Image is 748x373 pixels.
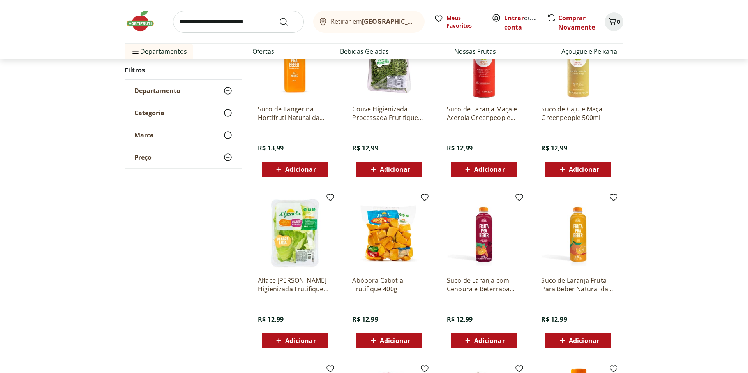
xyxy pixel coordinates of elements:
span: ou [504,13,539,32]
b: [GEOGRAPHIC_DATA]/[GEOGRAPHIC_DATA] [362,17,493,26]
span: R$ 12,99 [352,144,378,152]
button: Preço [125,146,242,168]
h2: Filtros [125,62,242,78]
a: Couve Higienizada Processada Frutifique 150g [352,105,426,122]
span: Adicionar [569,166,599,172]
span: Retirar em [331,18,417,25]
button: Adicionar [356,333,422,348]
a: Comprar Novamente [558,14,595,32]
span: Preço [134,153,152,161]
span: 0 [617,18,620,25]
a: Abóbora Cabotia Frutifique 400g [352,276,426,293]
span: Meus Favoritos [446,14,482,30]
img: Suco de Laranja Maçã e Acerola Greenpeople 500ml [447,25,521,99]
img: Suco de Tangerina Hortifruti Natural da Terra 500ml [258,25,332,99]
span: R$ 12,99 [352,315,378,324]
span: Marca [134,131,154,139]
span: Adicionar [285,166,316,172]
a: Suco de Tangerina Hortifruti Natural da Terra 500ml [258,105,332,122]
button: Submit Search [279,17,298,26]
span: Categoria [134,109,164,117]
button: Categoria [125,102,242,124]
span: Adicionar [380,338,410,344]
a: Entrar [504,14,524,22]
button: Adicionar [451,333,517,348]
button: Adicionar [545,162,611,177]
button: Adicionar [262,333,328,348]
button: Carrinho [605,12,623,31]
button: Departamento [125,80,242,102]
button: Marca [125,124,242,146]
a: Ofertas [252,47,274,56]
img: Hortifruti [125,9,164,33]
button: Retirar em[GEOGRAPHIC_DATA]/[GEOGRAPHIC_DATA] [313,11,425,33]
a: Criar conta [504,14,547,32]
a: Alface [PERSON_NAME] Higienizada Frutifique 140g [258,276,332,293]
span: R$ 13,99 [258,144,284,152]
span: Adicionar [569,338,599,344]
a: Suco de Laranja com Cenoura e Beterraba Fruta Para Beber Natural da Terra 500ml [447,276,521,293]
span: Adicionar [474,338,505,344]
img: Suco de Laranja Fruta Para Beber Natural da Terra 500ml [541,196,615,270]
input: search [173,11,304,33]
a: Meus Favoritos [434,14,482,30]
span: R$ 12,99 [541,144,567,152]
span: R$ 12,99 [258,315,284,324]
span: R$ 12,99 [541,315,567,324]
img: Suco de Caju e Maçã Greenpeople 500ml [541,25,615,99]
img: Suco de Laranja com Cenoura e Beterraba Fruta Para Beber Natural da Terra 500ml [447,196,521,270]
a: Suco de Laranja Maçã e Acerola Greenpeople 500ml [447,105,521,122]
a: Bebidas Geladas [340,47,389,56]
img: Abóbora Cabotia Frutifique 400g [352,196,426,270]
a: Suco de Laranja Fruta Para Beber Natural da Terra 500ml [541,276,615,293]
span: R$ 12,99 [447,315,473,324]
button: Adicionar [356,162,422,177]
button: Menu [131,42,140,61]
span: Departamento [134,87,180,95]
span: Departamentos [131,42,187,61]
span: Adicionar [380,166,410,172]
button: Adicionar [262,162,328,177]
a: Nossas Frutas [454,47,496,56]
a: Suco de Caju e Maçã Greenpeople 500ml [541,105,615,122]
img: Couve Higienizada Processada Frutifique 150g [352,25,426,99]
span: Adicionar [285,338,316,344]
span: Adicionar [474,166,505,172]
img: Alface Lisa Higienizada Frutifique 140g [258,196,332,270]
a: Açougue e Peixaria [561,47,617,56]
span: R$ 12,99 [447,144,473,152]
button: Adicionar [451,162,517,177]
button: Adicionar [545,333,611,348]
